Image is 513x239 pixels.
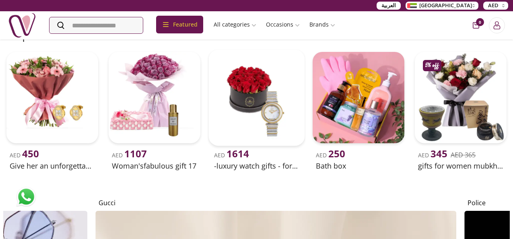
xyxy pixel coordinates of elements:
a: All categories [209,17,261,32]
button: cart-button [473,22,479,29]
span: AED [214,151,249,159]
del: AED 365 [451,150,476,159]
button: [GEOGRAPHIC_DATA] [406,2,478,10]
div: Featured [156,16,203,33]
input: Search [49,17,143,33]
a: uae-gifts-Give her an unforgettable moments 5AED 450Give her an unforgettable moments 5 [3,49,101,173]
span: AED [10,151,39,159]
span: 450 [22,147,39,160]
h2: Woman'sfabulous gift 17 [112,160,197,171]
img: uae-gifts--Luxury watch gifts - for her 39 [208,49,305,146]
h2: -luxury watch gifts - for her 39 [214,160,299,171]
span: 345 [431,147,447,160]
span: 250 [328,147,345,160]
img: uae-gifts-Bath Box [313,52,404,144]
img: whatsapp [16,187,36,207]
span: [GEOGRAPHIC_DATA] [419,2,472,10]
span: 1614 [227,147,249,160]
a: uae-gifts-Woman'sfabulous gift 17AED 1107Woman'sfabulous gift 17 [105,49,204,173]
p: 5% [425,62,439,70]
a: Brands [305,17,340,32]
h2: gifts for women mubkhara with flowers 2 [418,160,503,171]
span: العربية [381,2,396,10]
span: AED [488,2,499,10]
img: Arabic_dztd3n.png [407,3,417,8]
span: 0 [476,18,484,26]
img: uae-gifts-Woman'sfabulous gift 17 [109,52,200,144]
h2: Bath box [316,160,401,171]
a: uae-gifts--Luxury watch gifts - for her 39AED 1614-luxury watch gifts - for her 39 [208,49,306,173]
span: AED [418,151,447,159]
a: uae-gifts-Bath BoxAED 250Bath box [309,49,408,173]
span: off [433,62,439,70]
a: uae-gifts-gifts for women mubkhara with flowers 25% offAED 345AED 365gifts for women mubkhara wit... [412,49,510,173]
span: 1107 [124,147,147,160]
button: AED [483,2,508,10]
h2: Give her an unforgettable moments 5 [10,160,95,171]
span: AED [316,151,345,159]
span: AED [112,151,147,159]
h4: Gucci [99,198,453,208]
button: Login [489,17,505,33]
img: uae-gifts-gifts for women mubkhara with flowers 2 [415,52,507,144]
a: Occasions [261,17,305,32]
img: uae-gifts-Give her an unforgettable moments 5 [6,52,98,144]
img: Nigwa-uae-gifts [8,11,36,39]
